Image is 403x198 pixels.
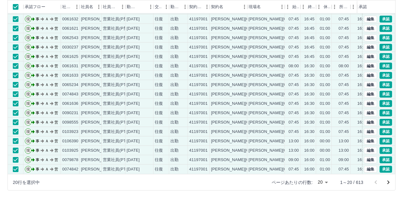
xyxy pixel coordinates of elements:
[26,92,30,96] text: 現
[211,101,288,107] div: [PERSON_NAME][GEOGRAPHIC_DATA]
[45,73,49,78] text: Ａ
[170,91,179,97] div: 出勤
[54,120,58,124] text: 営
[155,129,163,135] div: 往復
[380,16,392,23] button: 承認
[188,0,210,13] div: 契約コード
[45,120,49,124] text: Ａ
[189,35,208,41] div: 41197001
[154,0,169,13] div: 交通費
[249,101,359,107] div: [PERSON_NAME][GEOGRAPHIC_DATA]学校給食センター
[364,34,377,41] button: 編集
[211,119,288,125] div: [PERSON_NAME][GEOGRAPHIC_DATA]
[155,82,163,88] div: 往復
[289,26,299,32] div: 07:45
[137,3,146,11] button: ソート
[170,0,180,13] div: 勤務区分
[155,119,163,125] div: 往復
[62,129,78,135] div: 0103923
[189,129,208,135] div: 41197001
[364,63,377,69] button: 編集
[320,44,330,50] div: 01:00
[304,101,315,107] div: 16:30
[304,35,315,41] div: 16:45
[320,54,330,60] div: 01:00
[81,44,115,50] div: [PERSON_NAME]
[81,63,115,69] div: [PERSON_NAME]
[26,83,30,87] text: 現
[211,16,288,22] div: [PERSON_NAME][GEOGRAPHIC_DATA]
[380,138,392,145] button: 承認
[170,129,179,135] div: 出勤
[339,63,349,69] div: 08:00
[380,53,392,60] button: 承認
[170,26,179,32] div: 出勤
[26,101,30,106] text: 現
[357,35,368,41] div: 16:45
[26,120,30,124] text: 現
[189,73,208,79] div: 41197001
[249,63,359,69] div: [PERSON_NAME][GEOGRAPHIC_DATA]学校給食センター
[189,16,208,22] div: 41197001
[304,44,315,50] div: 16:45
[249,110,359,116] div: [PERSON_NAME][GEOGRAPHIC_DATA]学校給食センター
[289,44,299,50] div: 07:45
[62,91,78,97] div: 0074843
[289,73,299,79] div: 07:45
[189,101,208,107] div: 41197001
[357,54,368,60] div: 16:45
[155,101,163,107] div: 往復
[380,25,392,32] button: 承認
[380,128,392,135] button: 承認
[36,92,39,96] text: 事
[81,16,115,22] div: [PERSON_NAME]
[364,119,377,126] button: 編集
[357,110,368,116] div: 16:30
[289,54,299,60] div: 07:45
[103,110,136,116] div: 営業社員(PT契約)
[320,16,330,22] div: 01:00
[364,147,377,154] button: 編集
[240,2,249,12] button: メニュー
[339,73,349,79] div: 07:45
[103,73,136,79] div: 営業社員(PT契約)
[36,45,39,49] text: 事
[125,0,154,13] div: 勤務日
[127,44,140,50] div: [DATE]
[382,176,395,189] button: 次のページへ
[380,166,392,173] button: 承認
[81,110,115,116] div: [PERSON_NAME]
[320,63,330,69] div: 01:00
[62,110,78,116] div: 0090231
[380,119,392,126] button: 承認
[364,166,377,173] button: 編集
[364,91,377,98] button: 編集
[26,45,30,49] text: 現
[45,26,49,31] text: Ａ
[357,82,368,88] div: 16:30
[249,0,261,13] div: 現場名
[289,110,299,116] div: 07:45
[26,17,30,21] text: 現
[170,101,179,107] div: 出勤
[45,111,49,115] text: Ａ
[339,54,349,60] div: 07:45
[249,119,359,125] div: [PERSON_NAME][GEOGRAPHIC_DATA]学校給食センター
[380,147,392,154] button: 承認
[304,110,315,116] div: 16:30
[304,16,315,22] div: 16:45
[54,101,58,106] text: 営
[364,156,377,163] button: 編集
[308,0,315,13] div: 終業
[170,44,179,50] div: 出勤
[359,0,367,13] div: 承認
[127,73,140,79] div: [DATE]
[127,16,140,22] div: [DATE]
[211,0,223,13] div: 契約名
[357,16,368,22] div: 16:45
[103,35,133,41] div: 営業社員(P契約)
[170,119,179,125] div: 出勤
[211,35,288,41] div: [PERSON_NAME][GEOGRAPHIC_DATA]
[189,119,208,125] div: 41197001
[80,0,102,13] div: 社員名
